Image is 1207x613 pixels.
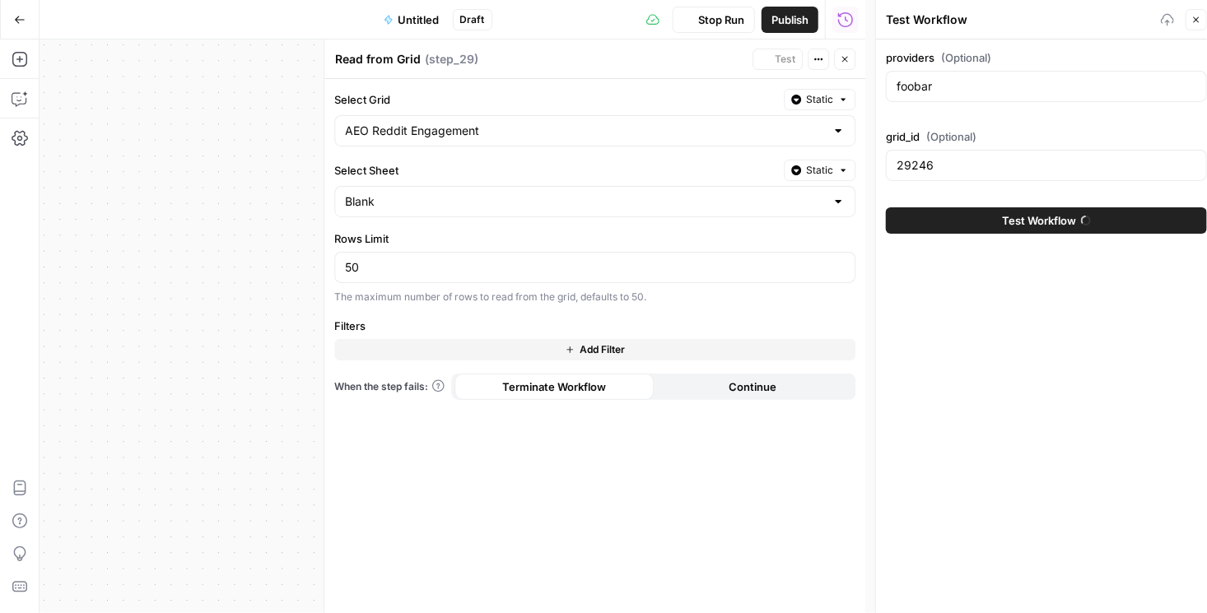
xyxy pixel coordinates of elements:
[335,51,421,67] textarea: Read from Grid
[729,378,777,395] span: Continue
[806,92,833,107] span: Static
[334,290,855,304] div: The maximum number of rows to read from the grid, defaults to 50.
[1002,212,1076,229] span: Test Workflow
[334,162,777,179] label: Select Sheet
[334,91,777,108] label: Select Grid
[334,318,855,334] label: Filters
[334,379,445,394] a: When the step fails:
[425,51,478,67] span: ( step_29 )
[345,123,825,139] input: AEO Reddit Engagement
[398,12,440,28] span: Untitled
[753,49,803,70] button: Test
[698,12,744,28] span: Stop Run
[886,207,1207,234] button: Test Workflow
[374,7,450,33] button: Untitled
[654,374,853,400] button: Continue
[886,128,1207,145] label: grid_id
[502,378,606,395] span: Terminate Workflow
[580,342,625,357] span: Add Filter
[334,230,855,247] label: Rows Limit
[673,7,755,33] button: Stop Run
[762,7,818,33] button: Publish
[460,12,485,27] span: Draft
[784,160,855,181] button: Static
[775,52,795,67] span: Test
[886,49,1207,66] label: providers
[926,128,976,145] span: (Optional)
[941,49,991,66] span: (Optional)
[334,339,855,360] button: Add Filter
[345,193,825,210] input: Blank
[806,163,833,178] span: Static
[784,89,855,110] button: Static
[771,12,809,28] span: Publish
